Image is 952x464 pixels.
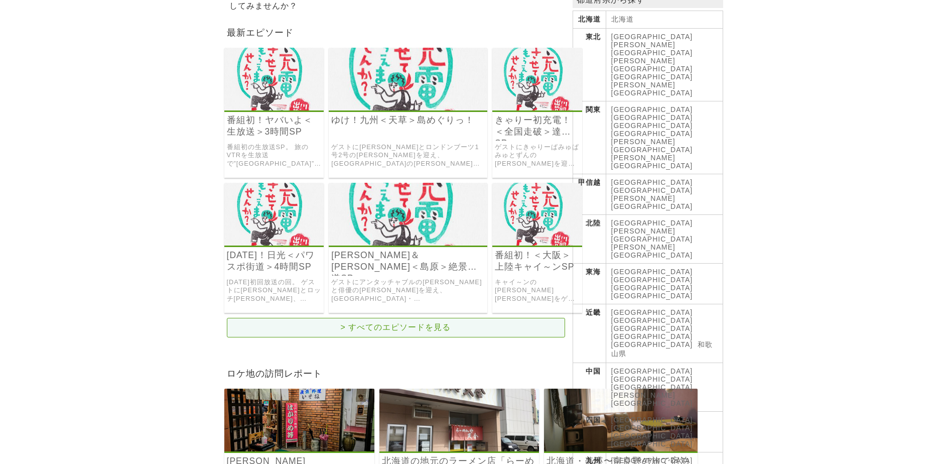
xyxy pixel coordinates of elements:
[331,250,485,273] a: [PERSON_NAME]＆[PERSON_NAME]＜島原＞絶景街道SP
[611,81,693,97] a: [PERSON_NAME][GEOGRAPHIC_DATA]
[495,114,580,138] a: きゃりー初充電！＜全国走破＞達成SP
[611,243,693,259] a: [PERSON_NAME][GEOGRAPHIC_DATA]
[573,304,606,363] th: 近畿
[611,41,693,57] a: [PERSON_NAME][GEOGRAPHIC_DATA]
[611,391,693,407] a: [PERSON_NAME][GEOGRAPHIC_DATA]
[224,48,324,110] img: icon-320px.png
[495,250,580,273] a: 番組初！＜大阪＞上陸キャイ～ンSP
[611,375,693,383] a: [GEOGRAPHIC_DATA]
[611,122,693,130] a: [GEOGRAPHIC_DATA]
[611,367,693,375] a: [GEOGRAPHIC_DATA]
[611,162,693,170] a: [GEOGRAPHIC_DATA]
[224,24,568,40] h2: 最新エピソード
[611,332,693,340] a: [GEOGRAPHIC_DATA]
[611,178,693,186] a: [GEOGRAPHIC_DATA]
[611,227,693,243] a: [PERSON_NAME][GEOGRAPHIC_DATA]
[611,130,693,138] a: [GEOGRAPHIC_DATA]
[227,114,322,138] a: 番組初！ヤバいよ＜生放送＞3時間SP
[611,292,693,300] a: [GEOGRAPHIC_DATA]
[573,101,606,174] th: 関東
[611,154,675,162] a: [PERSON_NAME]
[611,105,693,113] a: [GEOGRAPHIC_DATA]
[544,389,698,451] img: 4kYIWZh1kOJ21CP.jpg
[492,183,582,246] img: icon-320px.png
[611,424,693,432] a: [GEOGRAPHIC_DATA]
[573,11,606,29] th: 北海道
[611,57,693,73] a: [PERSON_NAME][GEOGRAPHIC_DATA]
[611,432,693,440] a: [GEOGRAPHIC_DATA]
[329,239,487,247] a: 出川哲朗の充電させてもらえませんか？ 島原半島から有明海渡って水の都柳川ぬけて絶景街道125㌔！目指すは久留米”水天宮”！ですがザキヤマ乱入＆塚本高史が初登場で哲朗タジタジ！ヤバいよ²SP
[611,440,693,448] a: [GEOGRAPHIC_DATA]
[329,48,487,110] img: icon-320px.png
[331,278,485,303] a: ゲストにアンタッチャブルの[PERSON_NAME]と俳優の[PERSON_NAME]を迎え、[GEOGRAPHIC_DATA]・[GEOGRAPHIC_DATA]から[PERSON_NAME]...
[611,15,634,23] a: 北海道
[227,318,565,337] a: > すべてのエピソードを見る
[573,29,606,101] th: 東北
[329,103,487,112] a: 出川哲朗の充電させてもらえませんか？ ルンルンッ天草”島めぐり”！富岡城から絶景夕日パワスポ目指して114㌔！絶品グルメだらけなんですが千秋もロンブー亮も腹ペコでヤバいよ²SP
[611,316,693,324] a: [GEOGRAPHIC_DATA]
[611,276,693,284] a: [GEOGRAPHIC_DATA]
[227,143,322,168] a: 番組初の生放送SP。 旅のVTRを生放送で”[GEOGRAPHIC_DATA]”にお邪魔して一緒に見ます。 VTRでは、ゲストに[PERSON_NAME]と[PERSON_NAME]を迎えて、[...
[227,250,322,273] a: [DATE]！日光＜パワスポ街道＞4時間SP
[573,363,606,412] th: 中国
[573,174,606,215] th: 甲信越
[492,239,582,247] a: 出川哲朗の充電させてもらえませんか？ 行くぞ”大阪”初上陸！天空の竹田城から丹波篠山ぬけてノスタルジック街道113㌔！松茸に但馬牛！黒豆に栗！美味しいモノだらけでキャイ～ンが大興奮！ヤバいよ²SP
[611,340,693,349] a: [GEOGRAPHIC_DATA]
[224,183,324,246] img: icon-320px.png
[224,239,324,247] a: 出川哲朗の充電させてもらえませんか？ 新春！最強パワスポ街道212㌔！日光東照宮から筑波山ぬけて鹿島神社へ！ですがひぇ～上川隆也が初登場でドッキドキ！中岡も大島もっ！めでたすぎてヤバいよ²SP
[495,278,580,303] a: キャイ～ンの[PERSON_NAME] [PERSON_NAME]をゲストに迎えて、兵庫の[PERSON_NAME]から[GEOGRAPHIC_DATA]の[PERSON_NAME][GEOGR...
[611,73,693,81] a: [GEOGRAPHIC_DATA]
[492,48,582,110] img: icon-320px.png
[573,264,606,304] th: 東海
[611,383,693,391] a: [GEOGRAPHIC_DATA]
[329,183,487,246] img: icon-320px.png
[611,268,693,276] a: [GEOGRAPHIC_DATA]
[611,186,693,194] a: [GEOGRAPHIC_DATA]
[611,416,693,424] a: [GEOGRAPHIC_DATA]
[224,365,568,381] h2: ロケ地の訪問レポート
[224,389,374,451] img: Oh32Y7hcHU0IqQG.jpg
[611,324,693,332] a: [GEOGRAPHIC_DATA]
[611,194,693,210] a: [PERSON_NAME][GEOGRAPHIC_DATA]
[611,113,693,122] a: [GEOGRAPHIC_DATA]
[227,278,322,303] a: [DATE]初回放送の回。 ゲストに[PERSON_NAME]とロッチ[PERSON_NAME]、[PERSON_NAME][GEOGRAPHIC_DATA]の[PERSON_NAME]を迎え、...
[224,103,324,112] a: 出川哲朗の充電させてもらえませんか？ ワォ！”生放送”で一緒に充電みてねSPだッ！温泉天国”日田街道”をパワスポ宇戸の庄から131㌔！ですが…初の生放送に哲朗もドキドキでヤバいよ²SP
[495,143,580,168] a: ゲストにきゃりーぱみゅぱみゅとずんの[PERSON_NAME]を迎え、今回の[PERSON_NAME][GEOGRAPHIC_DATA]の回で47都道府県走破達成！”金色の[GEOGRAPHIC...
[611,308,693,316] a: [GEOGRAPHIC_DATA]
[492,103,582,112] a: 出川哲朗の充電させてもらえませんか？ ついに宮城県で全国制覇！絶景の紅葉街道”金色の鳴子峡”から”日本三景松島”までズズーっと108㌔！きゃりーぱみゅぱみゅが初登場で飯尾も絶好調！ヤバいよ²SP
[331,143,485,168] a: ゲストに[PERSON_NAME]とロンドンブーツ1号2号の[PERSON_NAME]を迎え、[GEOGRAPHIC_DATA]の[PERSON_NAME]から絶景のパワースポット・[PERSO...
[379,389,539,451] img: AsNwp59YshP9ELP.png
[611,138,693,154] a: [PERSON_NAME][GEOGRAPHIC_DATA]
[573,215,606,264] th: 北陸
[611,219,693,227] a: [GEOGRAPHIC_DATA]
[611,284,693,292] a: [GEOGRAPHIC_DATA]
[331,114,485,126] a: ゆけ！九州＜天草＞島めぐりっ！
[611,33,693,41] a: [GEOGRAPHIC_DATA]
